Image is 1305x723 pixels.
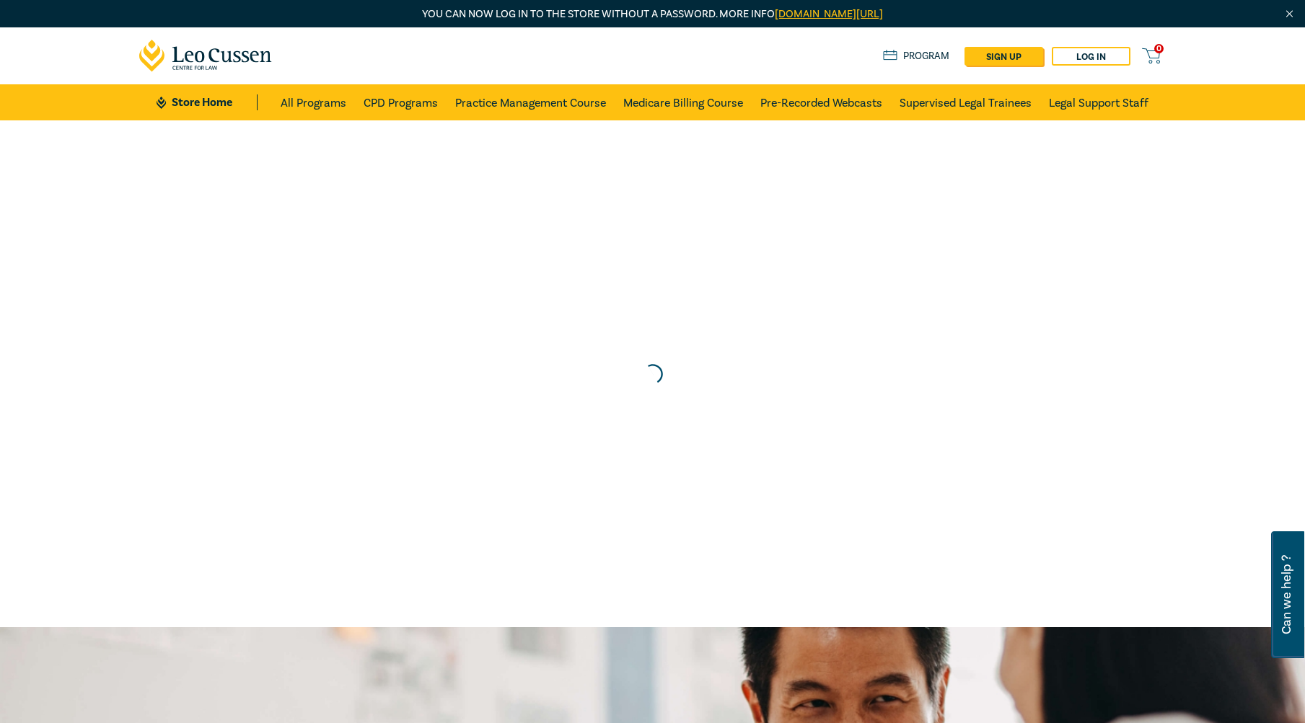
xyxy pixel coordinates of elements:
[1049,84,1148,120] a: Legal Support Staff
[775,7,883,21] a: [DOMAIN_NAME][URL]
[900,84,1032,120] a: Supervised Legal Trainees
[1052,47,1130,66] a: Log in
[883,48,950,64] a: Program
[139,6,1166,22] p: You can now log in to the store without a password. More info
[1283,8,1296,20] img: Close
[364,84,438,120] a: CPD Programs
[281,84,346,120] a: All Programs
[760,84,882,120] a: Pre-Recorded Webcasts
[623,84,743,120] a: Medicare Billing Course
[965,47,1043,66] a: sign up
[1280,540,1293,649] span: Can we help ?
[1154,44,1164,53] span: 0
[455,84,606,120] a: Practice Management Course
[157,94,257,110] a: Store Home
